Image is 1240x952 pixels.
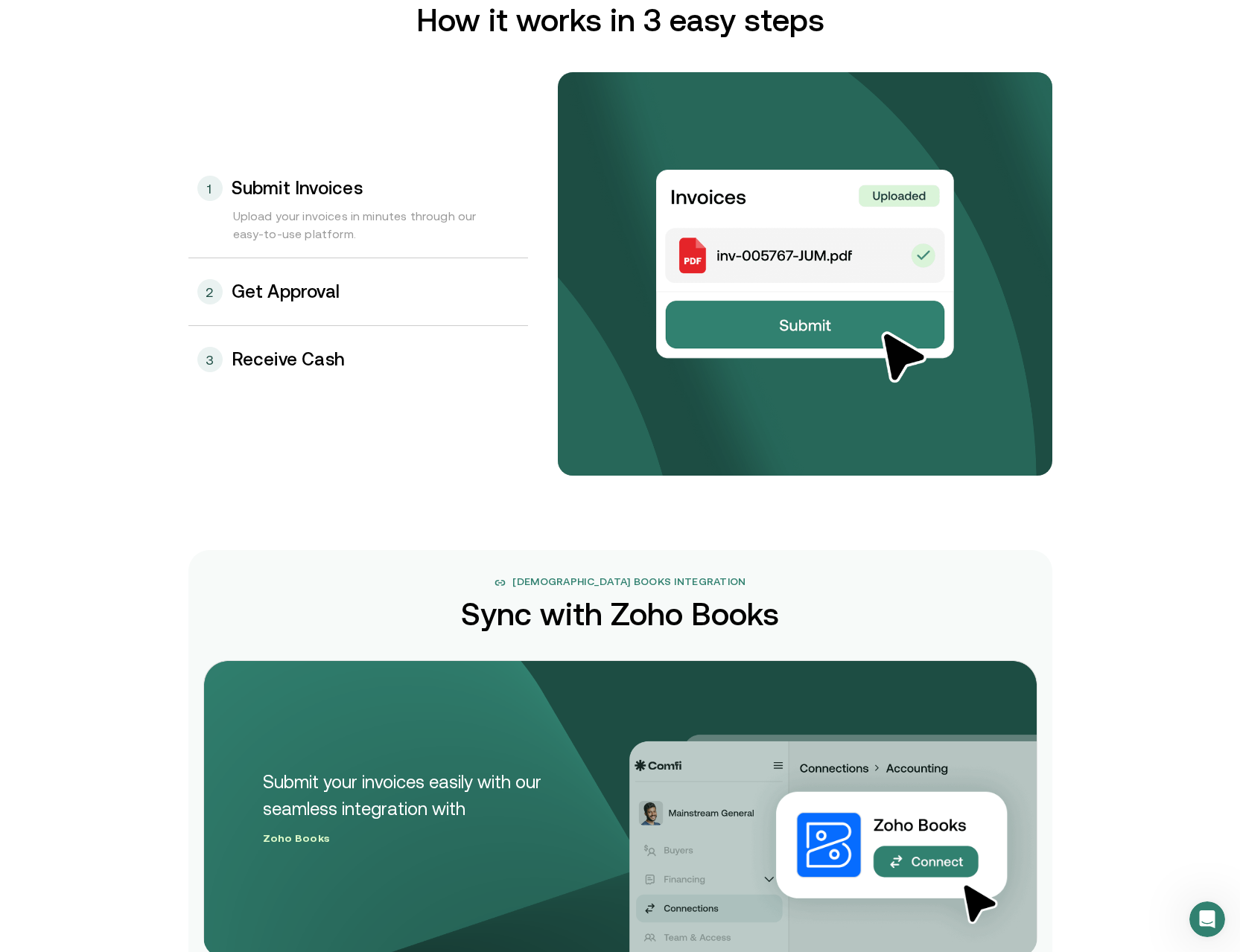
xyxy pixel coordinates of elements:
h3: Receive Cash [232,350,346,369]
div: 3 [197,347,223,372]
h2: Sync with Zoho Books [461,598,779,630]
img: link [494,577,506,589]
span: Zoho Books [263,832,331,844]
iframe: Intercom live chat [1189,901,1225,937]
h2: How it works in 3 easy steps [416,4,824,36]
img: Submit invoices [656,170,954,385]
span: [DEMOGRAPHIC_DATA] Books Integration [512,574,745,592]
div: 2 [197,279,223,304]
p: Submit your invoices easily with our seamless integration with [263,769,606,849]
h3: Get Approval [232,282,340,301]
div: Upload your invoices in minutes through our easy-to-use platform. [188,207,528,258]
img: bg [558,72,1052,476]
div: 1 [197,176,223,201]
h3: Submit Invoices [232,179,363,198]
